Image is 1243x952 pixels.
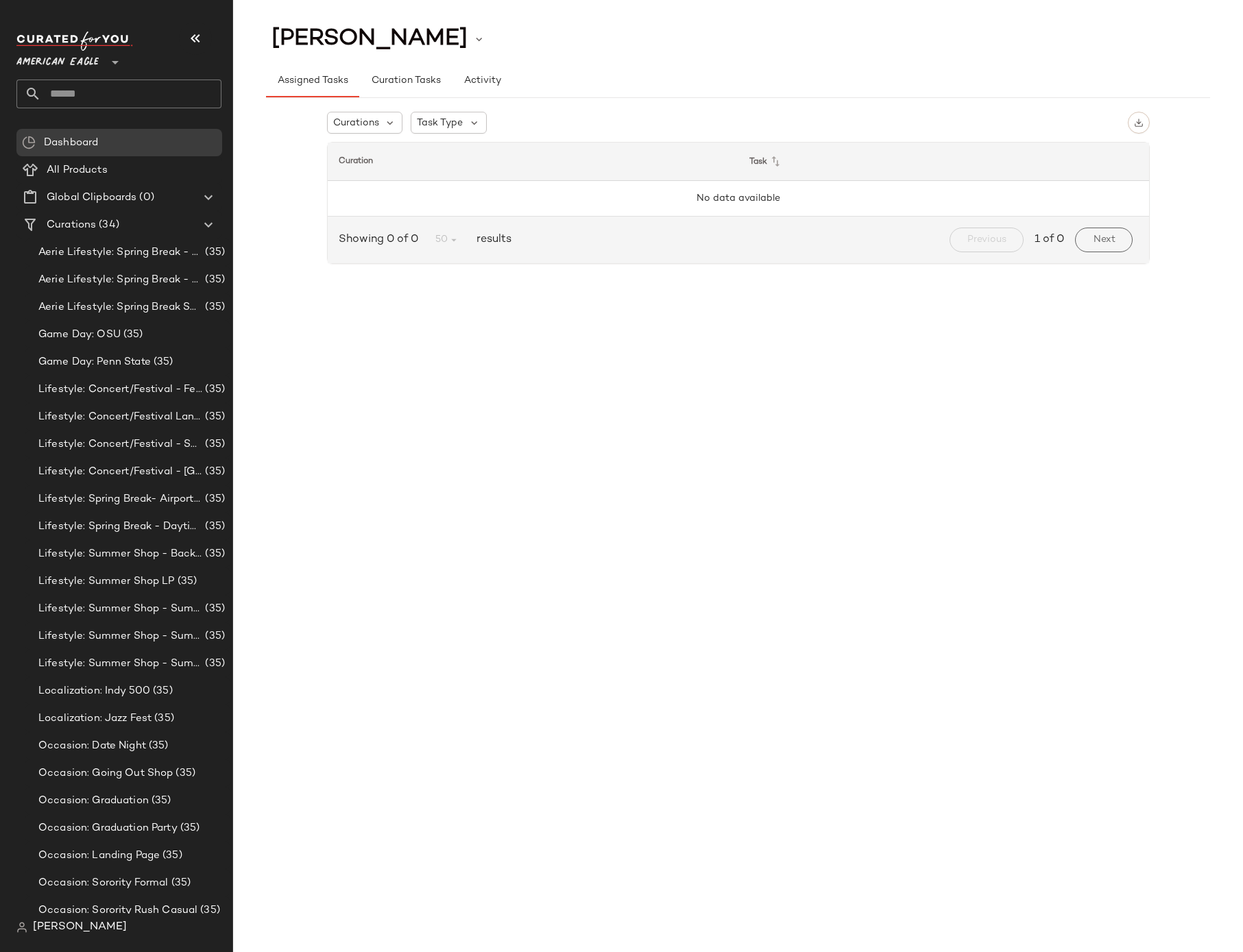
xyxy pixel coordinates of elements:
[38,272,202,288] span: Aerie Lifestyle: Spring Break - Sporty
[339,232,424,248] span: Showing 0 of 0
[33,919,127,936] span: [PERSON_NAME]
[738,143,1149,181] th: Task
[202,300,225,315] span: (35)
[202,519,225,535] span: (35)
[38,683,150,699] span: Localization: Indy 500
[149,793,171,809] span: (35)
[22,136,36,149] img: svg%3e
[202,245,225,260] span: (35)
[277,75,348,86] span: Assigned Tasks
[417,116,463,130] span: Task Type
[38,601,202,617] span: Lifestyle: Summer Shop - Summer Abroad
[16,32,133,51] img: cfy_white_logo.C9jOOHJF.svg
[173,766,195,781] span: (35)
[202,409,225,425] span: (35)
[38,820,178,836] span: Occasion: Graduation Party
[1134,118,1144,127] img: svg%3e
[38,903,197,918] span: Occasion: Sorority Rush Casual
[38,300,202,315] span: Aerie Lifestyle: Spring Break Swimsuits Landing Page
[271,26,468,52] span: [PERSON_NAME]
[38,382,202,398] span: Lifestyle: Concert/Festival - Femme
[202,656,225,672] span: (35)
[178,820,200,836] span: (35)
[202,491,225,507] span: (35)
[202,601,225,617] span: (35)
[121,327,143,343] span: (35)
[38,793,149,809] span: Occasion: Graduation
[370,75,440,86] span: Curation Tasks
[333,116,379,130] span: Curations
[38,574,175,589] span: Lifestyle: Summer Shop LP
[38,766,173,781] span: Occasion: Going Out Shop
[38,875,169,891] span: Occasion: Sorority Formal
[202,382,225,398] span: (35)
[47,217,96,233] span: Curations
[16,47,99,71] span: American Eagle
[96,217,119,233] span: (34)
[328,143,738,181] th: Curation
[328,181,1149,217] td: No data available
[152,711,174,727] span: (35)
[136,190,154,206] span: (0)
[202,546,225,562] span: (35)
[38,656,202,672] span: Lifestyle: Summer Shop - Summer Study Sessions
[38,519,202,535] span: Lifestyle: Spring Break - Daytime Casual
[1035,232,1064,248] span: 1 of 0
[175,574,197,589] span: (35)
[38,628,202,644] span: Lifestyle: Summer Shop - Summer Internship
[197,903,220,918] span: (35)
[47,162,108,178] span: All Products
[38,327,121,343] span: Game Day: OSU
[38,491,202,507] span: Lifestyle: Spring Break- Airport Style
[38,245,202,260] span: Aerie Lifestyle: Spring Break - Girly/Femme
[150,683,173,699] span: (35)
[463,75,501,86] span: Activity
[38,738,146,754] span: Occasion: Date Night
[1075,228,1132,252] button: Next
[16,922,27,933] img: svg%3e
[38,711,152,727] span: Localization: Jazz Fest
[146,738,169,754] span: (35)
[169,875,191,891] span: (35)
[38,464,202,480] span: Lifestyle: Concert/Festival - [GEOGRAPHIC_DATA]
[47,190,136,206] span: Global Clipboards
[202,437,225,452] span: (35)
[44,135,98,151] span: Dashboard
[1092,234,1115,245] span: Next
[471,232,511,248] span: results
[151,354,173,370] span: (35)
[38,546,202,562] span: Lifestyle: Summer Shop - Back to School Essentials
[38,848,160,864] span: Occasion: Landing Page
[38,409,202,425] span: Lifestyle: Concert/Festival Landing Page
[38,354,151,370] span: Game Day: Penn State
[202,464,225,480] span: (35)
[38,437,202,452] span: Lifestyle: Concert/Festival - Sporty
[202,272,225,288] span: (35)
[160,848,182,864] span: (35)
[202,628,225,644] span: (35)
